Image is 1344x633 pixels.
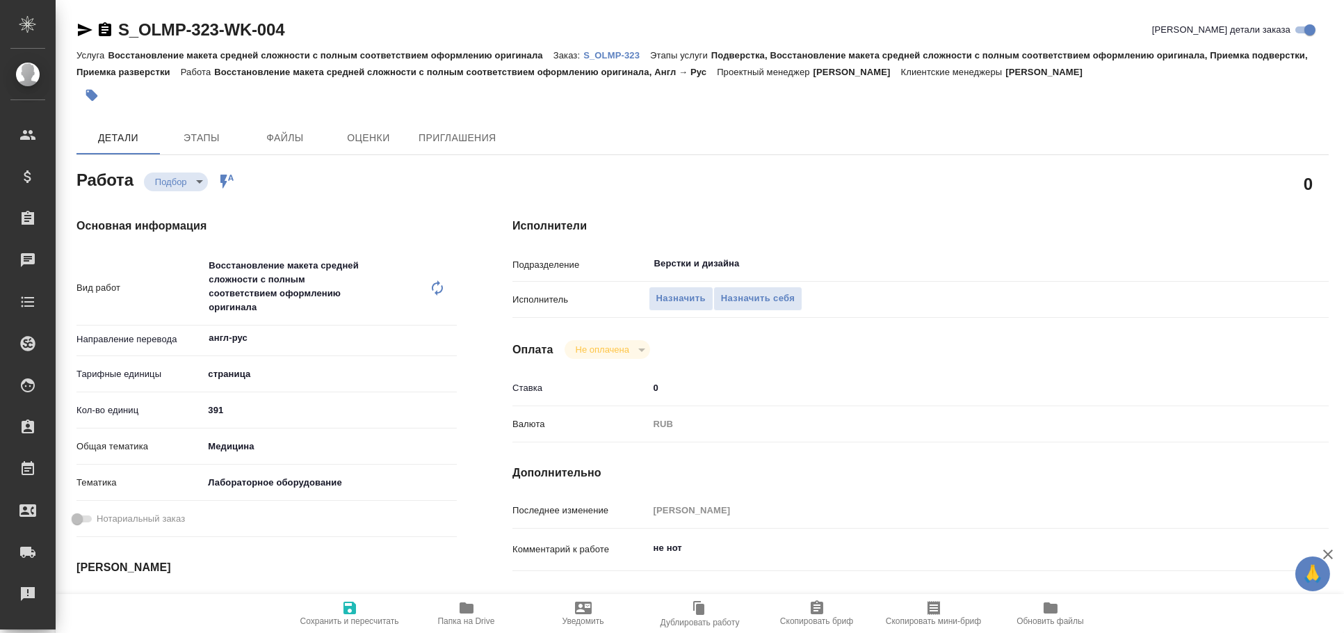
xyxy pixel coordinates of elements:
[512,258,649,272] p: Подразделение
[713,287,802,311] button: Назначить себя
[76,166,133,191] h2: Работа
[572,344,633,355] button: Не оплачена
[214,67,717,77] p: Восстановление макета средней сложности с полным соответствием оформлению оригинала, Англ → Рус
[512,465,1329,481] h4: Дополнительно
[252,129,318,147] span: Файлы
[181,67,215,77] p: Работа
[780,616,853,626] span: Скопировать бриф
[291,594,408,633] button: Сохранить и пересчитать
[565,340,650,359] div: Подбор
[642,594,759,633] button: Дублировать работу
[144,173,208,191] div: Подбор
[512,293,649,307] p: Исполнитель
[335,129,402,147] span: Оценки
[512,504,649,518] p: Последнее изменение
[76,559,457,576] h4: [PERSON_NAME]
[512,218,1329,234] h4: Исполнители
[419,129,496,147] span: Приглашения
[1295,556,1330,591] button: 🙏
[76,332,203,346] p: Направление перевода
[553,50,583,61] p: Заказ:
[512,342,553,358] h4: Оплата
[76,476,203,490] p: Тематика
[562,616,604,626] span: Уведомить
[168,129,235,147] span: Этапы
[118,20,284,39] a: S_OLMP-323-WK-004
[449,337,452,339] button: Open
[650,50,711,61] p: Этапы услуги
[813,67,901,77] p: [PERSON_NAME]
[875,594,992,633] button: Скопировать мини-бриф
[649,590,1261,614] textarea: /Clients/Olimpus Rus/Orders/S_OLMP-323/DTP/S_OLMP-323-WK-004
[203,471,457,495] div: Лабораторное оборудование
[300,616,399,626] span: Сохранить и пересчитать
[992,594,1109,633] button: Обновить файлы
[886,616,981,626] span: Скопировать мини-бриф
[203,435,457,458] div: Медицина
[512,543,649,556] p: Комментарий к работе
[721,291,795,307] span: Назначить себя
[85,129,152,147] span: Детали
[408,594,525,633] button: Папка на Drive
[108,50,553,61] p: Восстановление макета средней сложности с полным соответствием оформлению оригинала
[661,618,740,627] span: Дублировать работу
[151,176,191,188] button: Подбор
[1304,172,1313,195] h2: 0
[76,440,203,454] p: Общая тематика
[76,50,108,61] p: Услуга
[1152,23,1290,37] span: [PERSON_NAME] детали заказа
[649,412,1261,436] div: RUB
[759,594,875,633] button: Скопировать бриф
[656,291,706,307] span: Назначить
[1017,616,1084,626] span: Обновить файлы
[76,22,93,38] button: Скопировать ссылку для ЯМессенджера
[512,417,649,431] p: Валюта
[717,67,813,77] p: Проектный менеджер
[512,381,649,395] p: Ставка
[97,22,113,38] button: Скопировать ссылку
[649,378,1261,398] input: ✎ Введи что-нибудь
[203,362,457,386] div: страница
[583,49,650,61] a: S_OLMP-323
[649,287,713,311] button: Назначить
[583,50,650,61] p: S_OLMP-323
[97,512,185,526] span: Нотариальный заказ
[438,616,495,626] span: Папка на Drive
[525,594,642,633] button: Уведомить
[901,67,1006,77] p: Клиентские менеджеры
[76,403,203,417] p: Кол-во единиц
[649,500,1261,520] input: Пустое поле
[203,400,457,420] input: ✎ Введи что-нибудь
[76,367,203,381] p: Тарифные единицы
[76,80,107,111] button: Добавить тэг
[1253,262,1256,265] button: Open
[76,281,203,295] p: Вид работ
[1301,559,1325,588] span: 🙏
[76,218,457,234] h4: Основная информация
[1005,67,1093,77] p: [PERSON_NAME]
[649,536,1261,560] textarea: не нот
